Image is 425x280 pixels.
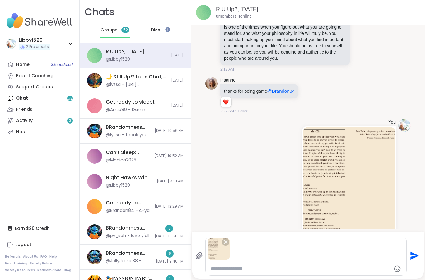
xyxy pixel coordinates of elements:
[87,149,102,164] img: Can’t Sleep: Night Owls Unite, Oct 13
[220,108,234,114] span: 2:22 AM
[106,107,145,113] div: @Amie89 - Damn
[222,100,229,105] button: Reactions: love
[69,118,71,124] span: 3
[87,98,102,113] img: Get ready to sleep!, Oct 13
[106,73,167,80] div: 🌙 Still Up!? Let’s Chat, Chill, Get Real, [DATE]
[5,10,74,32] img: ShareWell Nav Logo
[16,73,54,79] div: Expert Coaching
[388,119,396,125] h4: You
[16,118,33,124] div: Activity
[49,254,57,259] a: Help
[208,238,230,260] img: IMG_1099.png
[106,233,149,239] div: @py_sch - love y'all
[220,77,236,83] a: irisanne
[87,73,102,88] img: 🌙 Still Up!? Let’s Chat, Chill, Get Real, Oct 13
[19,37,50,44] div: Libby1520
[106,82,167,88] div: @lyssa - [URL][DOMAIN_NAME]
[205,77,218,90] img: https://sharewell-space-live.sfo3.digitaloceanspaces.com/user-generated/be849bdb-4731-4649-82cd-d...
[154,153,184,159] span: [DATE] 10:52 AM
[155,204,184,209] span: [DATE] 12:29 AM
[51,62,73,67] span: 3 Scheduled
[16,62,30,68] div: Home
[5,223,74,234] div: Earn $20 Credit
[222,238,229,246] button: Remove attachment
[106,208,150,214] div: @Brandon84 - c-ya
[5,268,35,273] a: Safety Resources
[303,127,395,238] img: IMG_1096.png
[5,126,74,138] a: Host
[235,108,236,114] span: •
[211,266,391,272] textarea: Type your message
[171,78,184,83] span: [DATE]
[398,119,411,132] img: https://sharewell-space-live.sfo3.digitaloceanspaces.com/user-generated/22027137-b181-4a8c-aa67-6...
[238,108,248,114] span: Edited
[87,124,102,138] img: BRandomness last call, Oct 13
[267,88,295,94] span: @Brandon84
[216,13,252,20] p: 8 members, 4 online
[5,70,74,82] a: Expert Coaching
[5,82,74,93] a: Support Groups
[106,258,152,264] div: @JollyJessie38 - [DOMAIN_NAME][URL] , this is the correct link
[216,6,258,12] a: R U Up?, [DATE]
[16,106,32,113] div: Friends
[40,254,47,259] a: FAQ
[106,56,134,63] div: @Libby1520 -
[106,174,153,181] div: Night Hawks Wind Down, [DATE]
[37,268,61,273] a: Redeem Code
[106,132,151,138] div: @lyssa - thank you [PERSON_NAME]
[6,39,16,49] img: Libby1520
[196,5,211,20] img: R U Up?, Oct 14
[87,199,102,214] img: Get ready to sleep!, Oct 12
[106,124,151,131] div: BRandomness last call, [DATE]
[5,115,74,126] a: Activity3
[156,259,184,264] span: [DATE] 9:40 PM
[157,179,184,184] span: [DATE] 3:01 AM
[5,59,74,70] a: Home3Scheduled
[5,239,74,250] a: Logout
[407,249,421,263] button: Send
[224,88,295,94] p: thanks for being game
[87,174,102,189] img: Night Hawks Wind Down, Oct 13
[166,250,174,258] div: 6
[155,128,184,133] span: [DATE] 10:56 PM
[30,261,52,266] a: Safety Policy
[87,250,102,264] img: BRandomness Unstable Connection Open Forum, Oct 12
[106,225,151,231] div: BRandomness last call, [DATE]
[5,104,74,115] a: Friends
[26,44,49,49] span: 2 Pro credits
[221,97,231,107] div: Reaction list
[16,129,27,135] div: Host
[394,265,401,273] button: Emoji picker
[64,268,71,273] a: Blog
[106,250,152,257] div: BRandomness Unstable Connection Open Forum, [DATE]
[155,234,184,239] span: [DATE] 10:58 PM
[151,27,160,33] span: DMs
[106,182,134,189] div: @Libby1520 -
[87,48,102,63] img: R U Up?, Oct 14
[85,5,114,19] h1: Chats
[171,53,184,58] span: [DATE]
[106,157,151,163] div: @Monica2025 - @Libby1520 Awesome first session I fell asleep and that was exactly what I was look...
[106,199,151,206] div: Get ready to sleep!, [DATE]
[165,225,173,232] div: 17
[16,242,31,248] div: Logout
[106,48,144,55] div: R U Up?, [DATE]
[165,27,170,32] iframe: Spotlight
[220,67,234,72] span: 2:17 AM
[106,99,167,105] div: Get ready to sleep!, [DATE]
[16,84,53,90] div: Support Groups
[171,103,184,108] span: [DATE]
[87,224,102,239] img: BRandomness last call, Oct 12
[5,261,27,266] a: Host Training
[123,27,128,33] span: 52
[100,27,118,33] span: Groups
[5,254,21,259] a: Referrals
[23,254,38,259] a: About Us
[106,149,151,156] div: Can’t Sleep: Night Owls Unite, [DATE]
